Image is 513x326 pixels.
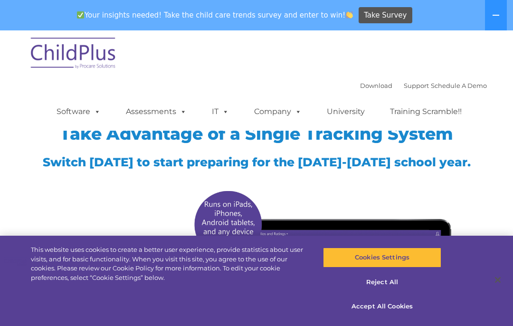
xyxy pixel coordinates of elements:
[73,6,357,25] span: Your insights needed! Take the child care trends survey and enter to win!
[26,31,121,78] img: ChildPlus by Procare Solutions
[77,11,84,19] img: ✅
[360,82,392,89] a: Download
[431,82,487,89] a: Schedule A Demo
[360,82,487,89] font: |
[359,7,412,24] a: Take Survey
[116,102,196,121] a: Assessments
[245,102,311,121] a: Company
[404,82,429,89] a: Support
[380,102,471,121] a: Training Scramble!!
[323,297,441,316] button: Accept All Cookies
[323,248,441,268] button: Cookies Settings
[346,11,353,19] img: 👏
[364,7,407,24] span: Take Survey
[40,232,175,314] img: Copyright - DRDP Logo
[60,124,453,144] span: Take Advantage of a Single Tracking System
[323,272,441,292] button: Reject All
[487,269,508,290] button: Close
[43,155,471,169] span: Switch [DATE] to start preparing for the [DATE]-[DATE] school year.
[31,245,308,282] div: This website uses cookies to create a better user experience, provide statistics about user visit...
[47,102,110,121] a: Software
[317,102,374,121] a: University
[202,102,238,121] a: IT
